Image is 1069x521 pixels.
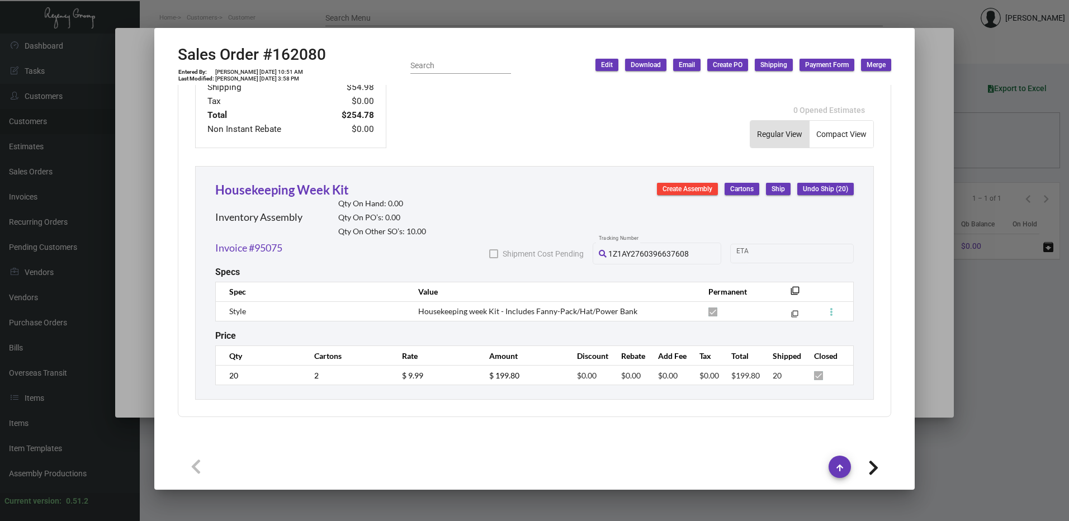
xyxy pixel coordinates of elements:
td: Shipping [207,80,323,94]
th: Value [407,282,697,301]
span: Undo Ship (20) [803,184,848,194]
span: Shipping [760,60,787,70]
th: Permanent [697,282,774,301]
button: Undo Ship (20) [797,183,854,195]
div: Current version: [4,495,62,507]
span: Email [679,60,695,70]
span: Merge [867,60,886,70]
span: Payment Form [805,60,849,70]
h2: Qty On Other SO’s: 10.00 [338,227,426,236]
th: Rate [391,346,479,366]
td: $0.00 [323,122,375,136]
th: Closed [803,346,853,366]
td: [PERSON_NAME] [DATE] 3:58 PM [215,75,304,82]
span: $199.80 [731,371,760,380]
h2: Qty On Hand: 0.00 [338,199,426,209]
button: Payment Form [800,59,854,71]
h2: Sales Order #162080 [178,45,326,64]
th: Rebate [610,346,647,366]
td: Entered By: [178,69,215,75]
span: Download [631,60,661,70]
span: $0.00 [699,371,719,380]
td: [PERSON_NAME] [DATE] 10:51 AM [215,69,304,75]
td: Total [207,108,323,122]
button: Download [625,59,666,71]
td: Non Instant Rebate [207,122,323,136]
button: Cartons [725,183,759,195]
a: Housekeeping Week Kit [215,182,349,197]
th: Qty [216,346,304,366]
span: $0.00 [577,371,597,380]
span: Housekeeping week Kit - Includes Fanny-Pack/Hat/Power Bank [418,306,637,316]
th: Tax [688,346,720,366]
button: Regular View [750,121,809,148]
button: Compact View [810,121,873,148]
span: Create Assembly [663,184,712,194]
span: $0.00 [658,371,678,380]
td: $0.00 [323,94,375,108]
span: Ship [772,184,785,194]
th: Spec [216,282,407,301]
td: Tax [207,94,323,108]
td: Last Modified: [178,75,215,82]
span: 0 Opened Estimates [793,106,865,115]
a: Invoice #95075 [215,240,282,255]
span: Cartons [730,184,754,194]
button: Email [673,59,701,71]
span: Edit [601,60,613,70]
button: 0 Opened Estimates [784,100,874,120]
button: Shipping [755,59,793,71]
td: $54.98 [323,80,375,94]
span: Create PO [713,60,742,70]
button: Create Assembly [657,183,718,195]
h2: Price [215,330,236,341]
button: Ship [766,183,791,195]
span: Shipment Cost Pending [503,247,584,260]
div: 0.51.2 [66,495,88,507]
button: Merge [861,59,891,71]
span: $0.00 [621,371,641,380]
span: Style [229,306,246,316]
button: Edit [595,59,618,71]
td: $254.78 [323,108,375,122]
input: Start date [736,249,771,258]
h2: Qty On PO’s: 0.00 [338,213,426,222]
h2: Inventory Assembly [215,211,302,224]
mat-icon: filter_none [791,312,798,320]
span: 1Z1AY2760396637608 [608,249,689,258]
th: Total [720,346,761,366]
th: Add Fee [647,346,688,366]
th: Amount [478,346,566,366]
th: Discount [566,346,610,366]
th: Cartons [303,346,391,366]
button: Create PO [707,59,748,71]
span: 20 [773,371,782,380]
th: Shipped [761,346,803,366]
h2: Specs [215,267,240,277]
input: End date [781,249,834,258]
mat-icon: filter_none [791,290,800,299]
